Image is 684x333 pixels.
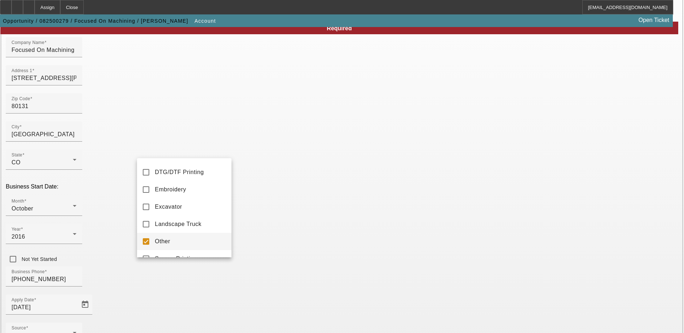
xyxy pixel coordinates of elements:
span: Landscape Truck [155,220,202,228]
span: Embroidery [155,185,186,194]
span: Screen Printing [155,254,197,263]
span: DTG/DTF Printing [155,168,204,177]
span: Excavator [155,203,182,211]
span: Other [155,237,171,246]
